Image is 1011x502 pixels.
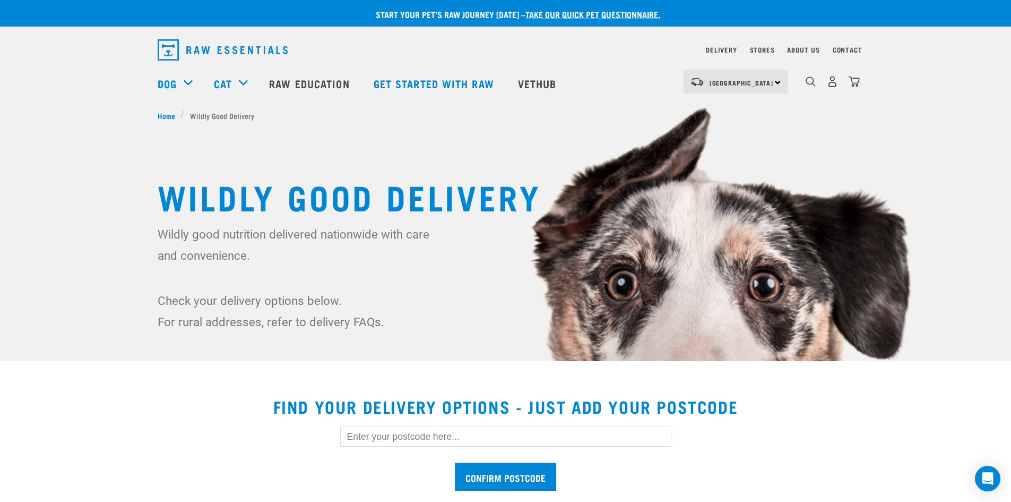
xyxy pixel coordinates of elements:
[158,75,177,91] a: Dog
[806,76,816,87] img: home-icon-1@2x.png
[158,224,436,266] p: Wildly good nutrition delivered nationwide with care and convenience.
[158,39,288,61] img: Raw Essentials Logo
[158,290,436,333] p: Check your delivery options below. For rural addresses, refer to delivery FAQs.
[214,75,232,91] a: Cat
[158,177,854,215] h1: Wildly Good Delivery
[750,48,775,52] a: Stores
[690,77,704,87] img: van-moving.png
[13,397,998,416] h2: Find your delivery options - just add your postcode
[363,62,507,105] a: Get started with Raw
[849,76,860,87] img: home-icon@2x.png
[827,76,838,87] img: user.png
[455,463,556,491] input: Confirm postcode
[706,48,737,52] a: Delivery
[158,110,181,121] a: Home
[787,48,819,52] a: About Us
[507,62,570,105] a: Vethub
[158,110,175,121] span: Home
[158,110,854,121] nav: breadcrumbs
[710,81,774,84] span: [GEOGRAPHIC_DATA]
[525,12,660,16] a: take our quick pet questionnaire.
[975,466,1000,491] div: Open Intercom Messenger
[149,35,862,65] nav: dropdown navigation
[340,427,671,447] input: Enter your postcode here...
[258,62,362,105] a: Raw Education
[833,48,862,52] a: Contact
